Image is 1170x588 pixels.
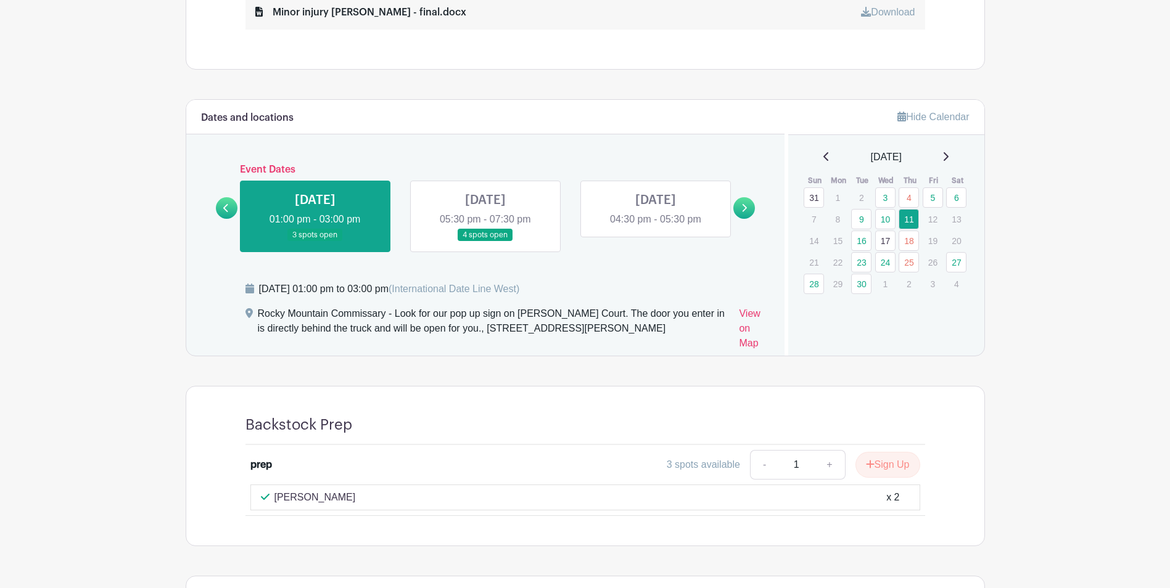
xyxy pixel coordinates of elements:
[875,274,896,293] p: 1
[946,210,966,229] p: 13
[875,209,896,229] a: 10
[667,457,740,472] div: 3 spots available
[828,253,848,272] p: 22
[255,5,466,20] div: Minor injury [PERSON_NAME] - final.docx
[945,174,970,187] th: Sat
[389,284,519,294] span: (International Date Line West)
[827,174,851,187] th: Mon
[814,450,845,480] a: +
[899,187,919,208] a: 4
[804,274,824,294] a: 28
[804,231,824,250] p: 14
[250,457,272,472] div: prep
[804,210,824,229] p: 7
[886,490,899,505] div: x 2
[923,187,943,208] a: 5
[828,274,848,293] p: 29
[899,274,919,293] p: 2
[750,450,778,480] a: -
[258,306,730,356] div: Rocky Mountain Commissary - Look for our pop up sign on [PERSON_NAME] Court. The door you enter i...
[922,174,946,187] th: Fri
[899,209,919,229] a: 11
[828,188,848,207] p: 1
[245,416,352,434] h4: Backstock Prep
[898,174,922,187] th: Thu
[923,253,943,272] p: 26
[851,209,871,229] a: 9
[875,187,896,208] a: 3
[946,274,966,293] p: 4
[274,490,356,505] p: [PERSON_NAME]
[861,7,915,17] a: Download
[899,231,919,251] a: 18
[897,112,969,122] a: Hide Calendar
[851,188,871,207] p: 2
[946,187,966,208] a: 6
[923,231,943,250] p: 19
[804,253,824,272] p: 21
[237,164,734,176] h6: Event Dates
[828,231,848,250] p: 15
[855,452,920,478] button: Sign Up
[899,252,919,272] a: 25
[923,274,943,293] p: 3
[875,174,899,187] th: Wed
[259,282,520,296] div: [DATE] 01:00 pm to 03:00 pm
[871,150,902,165] span: [DATE]
[201,112,294,124] h6: Dates and locations
[875,231,896,251] a: 17
[946,231,966,250] p: 20
[946,252,966,272] a: 27
[739,306,770,356] a: View on Map
[803,174,827,187] th: Sun
[804,187,824,208] a: 31
[875,252,896,272] a: 24
[851,252,871,272] a: 23
[851,174,875,187] th: Tue
[851,231,871,251] a: 16
[923,210,943,229] p: 12
[828,210,848,229] p: 8
[851,274,871,294] a: 30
